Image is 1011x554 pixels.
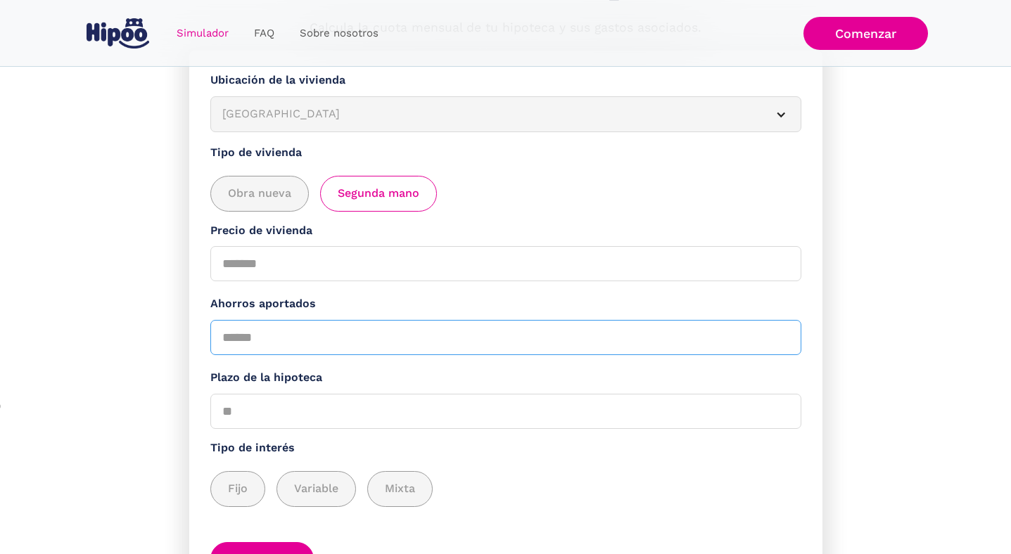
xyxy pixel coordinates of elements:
[210,72,801,89] label: Ubicación de la vivienda
[803,17,928,50] a: Comenzar
[228,185,291,202] span: Obra nueva
[84,13,153,54] a: home
[241,20,287,47] a: FAQ
[210,369,801,387] label: Plazo de la hipoteca
[210,222,801,240] label: Precio de vivienda
[210,176,801,212] div: add_description_here
[210,144,801,162] label: Tipo de vivienda
[287,20,391,47] a: Sobre nosotros
[210,471,801,507] div: add_description_here
[222,105,756,123] div: [GEOGRAPHIC_DATA]
[210,295,801,313] label: Ahorros aportados
[210,439,801,457] label: Tipo de interés
[210,96,801,132] article: [GEOGRAPHIC_DATA]
[294,480,338,498] span: Variable
[385,480,415,498] span: Mixta
[228,480,248,498] span: Fijo
[338,185,419,202] span: Segunda mano
[164,20,241,47] a: Simulador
